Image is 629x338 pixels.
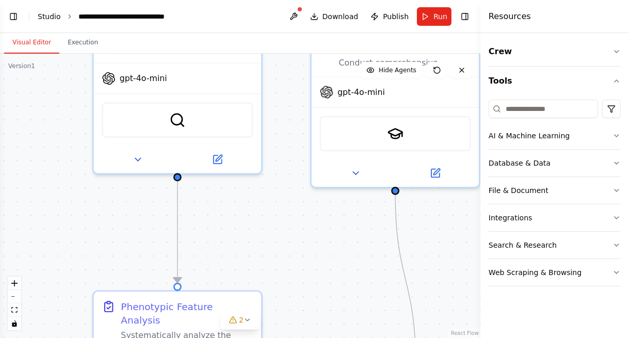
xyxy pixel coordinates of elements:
button: Run [417,7,451,26]
button: Tools [489,67,621,95]
button: Visual Editor [4,32,59,54]
img: SerperDevTool [169,112,186,128]
a: Studio [38,12,61,21]
button: zoom in [8,277,21,290]
span: Run [433,11,447,22]
button: Hide right sidebar [458,9,472,24]
button: Show left sidebar [6,9,21,24]
button: fit view [8,303,21,317]
div: Integrations [489,213,532,223]
div: Tools [489,95,621,295]
button: Search & Research [489,232,621,259]
span: Hide Agents [379,66,416,74]
button: toggle interactivity [8,317,21,330]
button: Integrations [489,204,621,231]
button: zoom out [8,290,21,303]
button: AI & Machine Learning [489,122,621,149]
button: Web Scraping & Browsing [489,259,621,286]
button: Database & Data [489,150,621,176]
div: File & Document [489,185,549,196]
div: React Flow controls [8,277,21,330]
button: Download [306,7,363,26]
div: Analyze and systematically categorize patient phenotypic presentations for {patient_case}, identi... [121,44,253,55]
button: Hide Agents [360,62,423,78]
button: File & Document [489,177,621,204]
span: Publish [383,11,409,22]
button: Open in side panel [179,151,256,168]
button: Crew [489,37,621,66]
button: Execution [59,32,106,54]
span: 2 [239,315,244,325]
nav: breadcrumb [38,11,188,22]
button: 2 [220,311,260,330]
button: Publish [366,7,413,26]
span: gpt-4o-mini [337,87,385,98]
div: Phenotypic Feature Analysis [121,300,253,327]
div: Version 1 [8,62,35,70]
g: Edge from 85b94151-8a2e-4939-85fa-58d7c7a7fe98 to 8ca79b70-2d79-4905-912a-9c31837a29f9 [171,181,184,283]
div: Rare Disease Research Specialist [339,27,471,55]
span: gpt-4o-mini [120,73,167,84]
div: Conduct comprehensive research on rare diseases that match the phenotypic profile identified for ... [339,57,471,68]
button: Open in side panel [397,165,474,182]
a: React Flow attribution [451,330,479,336]
div: Web Scraping & Browsing [489,267,582,278]
div: Rare Disease Research SpecialistConduct comprehensive research on rare diseases that match the ph... [310,18,480,188]
div: Analyze and systematically categorize patient phenotypic presentations for {patient_case}, identi... [92,18,263,174]
img: SerplyScholarSearchTool [387,125,404,142]
div: AI & Machine Learning [489,131,570,141]
div: Search & Research [489,240,557,250]
div: Database & Data [489,158,551,168]
h4: Resources [489,10,531,23]
span: Download [322,11,359,22]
